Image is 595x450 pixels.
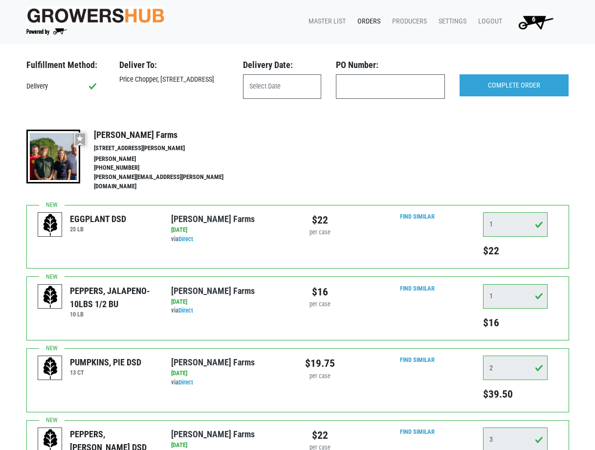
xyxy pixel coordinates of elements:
img: Powered by Big Wheelbarrow [26,28,67,35]
div: $22 [305,427,335,443]
input: Qty [483,356,548,380]
div: PEPPERS, JALAPENO- 10LBS 1/2 BU [70,284,156,311]
div: [DATE] [171,369,290,378]
h6: 25 LB [70,225,126,233]
img: placeholder-variety-43d6402dacf2d531de610a020419775a.svg [38,213,63,237]
a: Orders [350,12,384,31]
img: Cart [514,12,557,32]
div: [DATE] [171,297,290,307]
div: per case [305,228,335,237]
a: [PERSON_NAME] Farms [171,214,255,224]
li: [PHONE_NUMBER] [94,163,244,173]
a: Master List [301,12,350,31]
div: per case [305,300,335,309]
a: Direct [178,307,193,314]
h6: 10 LB [70,311,156,318]
a: Find Similar [400,356,435,363]
h3: PO Number: [336,60,445,70]
a: Find Similar [400,213,435,220]
input: Select Date [243,74,321,99]
div: per case [305,372,335,381]
h5: $16 [483,316,548,329]
span: 6 [532,15,535,23]
img: placeholder-variety-43d6402dacf2d531de610a020419775a.svg [38,356,63,381]
div: via [171,306,290,315]
img: placeholder-variety-43d6402dacf2d531de610a020419775a.svg [38,285,63,309]
a: [PERSON_NAME] Farms [171,357,255,367]
div: $22 [305,212,335,228]
img: original-fc7597fdc6adbb9d0e2ae620e786d1a2.jpg [26,6,165,24]
li: [PERSON_NAME][EMAIL_ADDRESS][PERSON_NAME][DOMAIN_NAME] [94,173,244,191]
a: [PERSON_NAME] Farms [171,429,255,439]
div: EGGPLANT DSD [70,212,126,225]
h3: Deliver To: [119,60,228,70]
input: Qty [483,212,548,237]
a: Logout [470,12,506,31]
a: [PERSON_NAME] Farms [171,286,255,296]
div: PUMPKINS, PIE DSD [70,356,141,369]
img: thumbnail-8a08f3346781c529aa742b86dead986c.jpg [26,130,80,183]
a: Direct [178,235,193,243]
input: COMPLETE ORDER [460,74,569,97]
a: Find Similar [400,285,435,292]
div: [DATE] [171,441,290,450]
a: Direct [178,379,193,386]
a: Find Similar [400,428,435,435]
h6: 13 CT [70,369,141,376]
div: via [171,235,290,244]
h3: Delivery Date: [243,60,321,70]
a: Producers [384,12,431,31]
a: 6 [506,12,561,32]
h3: Fulfillment Method: [26,60,105,70]
li: [STREET_ADDRESS][PERSON_NAME] [94,144,244,153]
input: Qty [483,284,548,309]
div: $16 [305,284,335,300]
div: Price Chopper, [STREET_ADDRESS] [112,74,236,85]
h5: $22 [483,245,548,257]
li: [PERSON_NAME] [94,155,244,164]
a: Settings [431,12,470,31]
div: [DATE] [171,225,290,235]
h4: [PERSON_NAME] Farms [94,130,244,140]
h5: $39.50 [483,388,548,401]
div: via [171,378,290,387]
div: $19.75 [305,356,335,371]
